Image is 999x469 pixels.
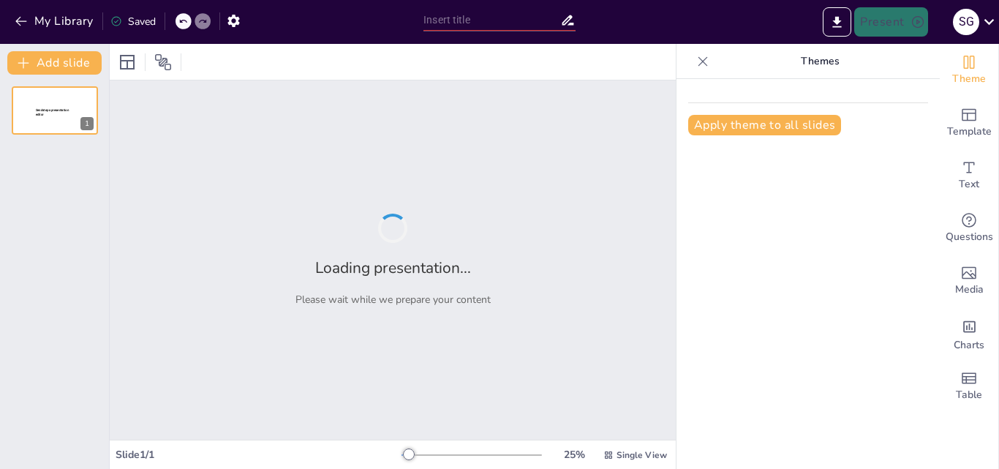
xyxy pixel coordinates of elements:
div: Add images, graphics, shapes or video [940,255,998,307]
div: 1 [12,86,98,135]
div: 25 % [557,448,592,462]
h2: Loading presentation... [315,258,471,278]
div: Add ready made slides [940,97,998,149]
button: s g [953,7,979,37]
button: Export to PowerPoint [823,7,851,37]
div: s g [953,9,979,35]
span: Template [947,124,992,140]
button: Present [854,7,927,37]
span: Charts [954,337,984,353]
p: Please wait while we prepare your content [295,293,491,307]
span: Position [154,53,172,71]
span: Sendsteps presentation editor [36,108,69,116]
span: Theme [952,71,986,87]
div: Saved [110,15,156,29]
span: Media [955,282,984,298]
div: Change the overall theme [940,44,998,97]
span: Text [959,176,979,192]
div: Slide 1 / 1 [116,448,402,462]
button: My Library [11,10,99,33]
div: Get real-time input from your audience [940,202,998,255]
button: Add slide [7,51,102,75]
span: Single View [617,449,667,461]
div: Layout [116,50,139,74]
div: Add text boxes [940,149,998,202]
span: Table [956,387,982,403]
button: Apply theme to all slides [688,115,841,135]
div: Add charts and graphs [940,307,998,360]
p: Themes [715,44,925,79]
input: Insert title [423,10,560,31]
span: Questions [946,229,993,245]
div: Add a table [940,360,998,413]
div: 1 [80,117,94,130]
